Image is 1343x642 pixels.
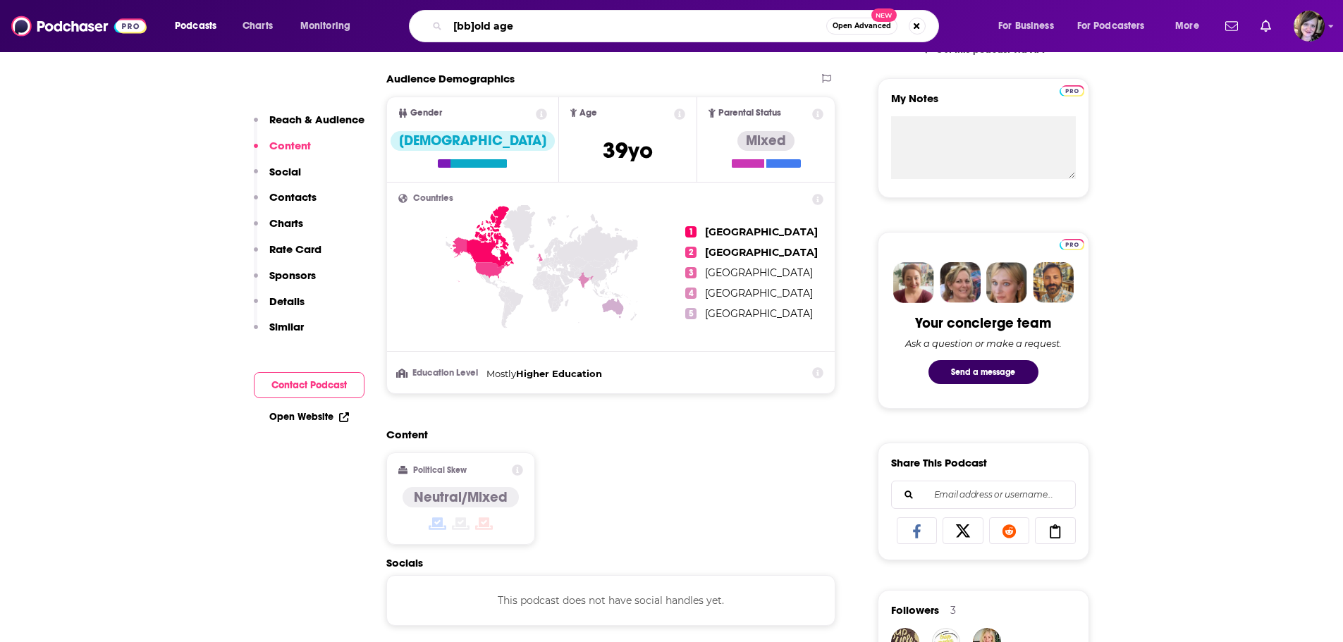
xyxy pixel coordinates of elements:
[386,575,836,626] div: This podcast does not have social handles yet.
[290,15,369,37] button: open menu
[413,465,467,475] h2: Political Skew
[269,113,364,126] p: Reach & Audience
[897,517,938,544] a: Share on Facebook
[1060,85,1084,97] img: Podchaser Pro
[269,190,317,204] p: Contacts
[1175,16,1199,36] span: More
[705,307,813,320] span: [GEOGRAPHIC_DATA]
[685,288,697,299] span: 4
[998,16,1054,36] span: For Business
[705,226,818,238] span: [GEOGRAPHIC_DATA]
[915,314,1051,332] div: Your concierge team
[1068,15,1165,37] button: open menu
[269,165,301,178] p: Social
[988,15,1072,37] button: open menu
[175,16,216,36] span: Podcasts
[891,481,1076,509] div: Search followers
[269,295,305,308] p: Details
[905,338,1062,349] div: Ask a question or make a request.
[254,372,364,398] button: Contact Podcast
[254,320,304,346] button: Similar
[685,226,697,237] span: 1
[1060,239,1084,250] img: Podchaser Pro
[989,517,1030,544] a: Share on Reddit
[1294,11,1325,42] button: Show profile menu
[685,247,697,258] span: 2
[386,556,836,569] h2: Socials
[269,139,311,152] p: Content
[254,216,303,242] button: Charts
[579,109,597,118] span: Age
[705,246,818,259] span: [GEOGRAPHIC_DATA]
[11,13,147,39] img: Podchaser - Follow, Share and Rate Podcasts
[891,92,1076,116] label: My Notes
[891,456,987,469] h3: Share This Podcast
[165,15,235,37] button: open menu
[1033,262,1074,303] img: Jon Profile
[705,287,813,300] span: [GEOGRAPHIC_DATA]
[685,308,697,319] span: 5
[414,488,508,506] h4: Neutral/Mixed
[386,72,515,85] h2: Audience Demographics
[269,320,304,333] p: Similar
[254,242,321,268] button: Rate Card
[940,262,981,303] img: Barbara Profile
[254,295,305,321] button: Details
[826,18,897,35] button: Open AdvancedNew
[254,139,311,165] button: Content
[833,23,891,30] span: Open Advanced
[871,8,897,22] span: New
[928,360,1038,384] button: Send a message
[903,481,1064,508] input: Email address or username...
[943,517,983,544] a: Share on X/Twitter
[1060,83,1084,97] a: Pro website
[718,109,781,118] span: Parental Status
[269,411,349,423] a: Open Website
[1294,11,1325,42] img: User Profile
[269,242,321,256] p: Rate Card
[1294,11,1325,42] span: Logged in as IAmMBlankenship
[893,262,934,303] img: Sydney Profile
[269,216,303,230] p: Charts
[233,15,281,37] a: Charts
[269,268,316,282] p: Sponsors
[986,262,1027,303] img: Jules Profile
[603,137,653,164] span: 39 yo
[254,113,364,139] button: Reach & Audience
[737,131,795,151] div: Mixed
[254,268,316,295] button: Sponsors
[300,16,350,36] span: Monitoring
[685,267,697,278] span: 3
[386,428,825,441] h2: Content
[705,266,813,279] span: [GEOGRAPHIC_DATA]
[891,603,939,617] span: Followers
[413,194,453,203] span: Countries
[398,369,481,378] h3: Education Level
[1165,15,1217,37] button: open menu
[410,109,442,118] span: Gender
[448,15,826,37] input: Search podcasts, credits, & more...
[1220,14,1244,38] a: Show notifications dropdown
[391,131,555,151] div: [DEMOGRAPHIC_DATA]
[1035,517,1076,544] a: Copy Link
[1060,237,1084,250] a: Pro website
[254,190,317,216] button: Contacts
[1077,16,1145,36] span: For Podcasters
[243,16,273,36] span: Charts
[254,165,301,191] button: Social
[486,368,516,379] span: Mostly
[422,10,952,42] div: Search podcasts, credits, & more...
[950,604,956,617] div: 3
[516,368,602,379] span: Higher Education
[1255,14,1277,38] a: Show notifications dropdown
